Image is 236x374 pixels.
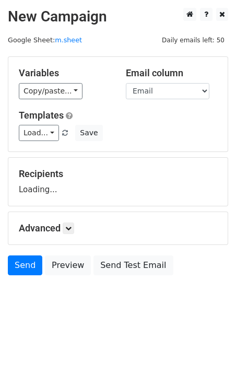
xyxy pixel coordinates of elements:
[19,110,64,121] a: Templates
[19,83,82,99] a: Copy/paste...
[19,125,59,141] a: Load...
[45,255,91,275] a: Preview
[19,168,217,180] h5: Recipients
[93,255,173,275] a: Send Test Email
[158,34,228,46] span: Daily emails left: 50
[19,223,217,234] h5: Advanced
[75,125,102,141] button: Save
[8,8,228,26] h2: New Campaign
[55,36,82,44] a: m.sheet
[19,168,217,195] div: Loading...
[158,36,228,44] a: Daily emails left: 50
[19,67,110,79] h5: Variables
[126,67,217,79] h5: Email column
[8,36,82,44] small: Google Sheet:
[8,255,42,275] a: Send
